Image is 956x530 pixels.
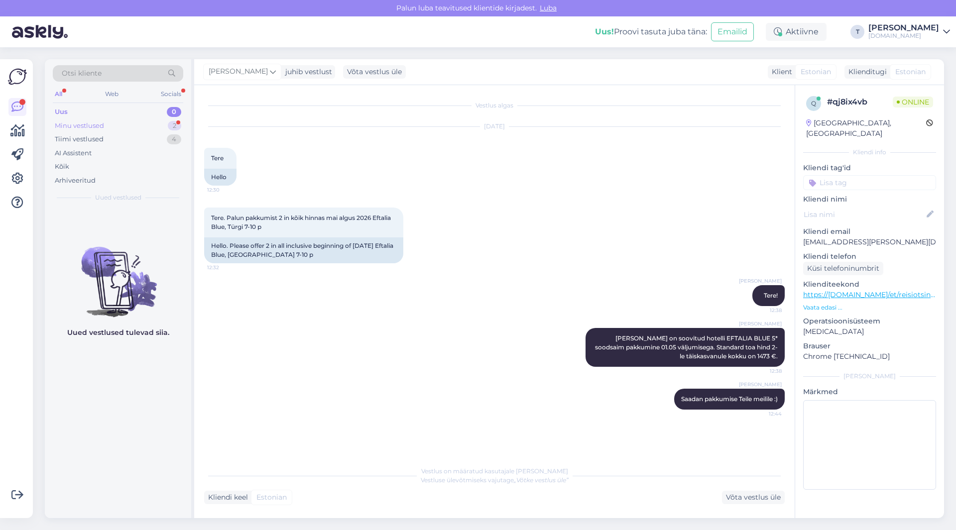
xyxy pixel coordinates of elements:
[801,67,831,77] span: Estonian
[55,121,104,131] div: Minu vestlused
[803,163,936,173] p: Kliendi tag'id
[811,100,816,107] span: q
[868,24,939,32] div: [PERSON_NAME]
[55,148,92,158] div: AI Assistent
[803,341,936,351] p: Brauser
[766,23,827,41] div: Aktiivne
[8,67,27,86] img: Askly Logo
[803,303,936,312] p: Vaata edasi ...
[803,372,936,381] div: [PERSON_NAME]
[103,88,120,101] div: Web
[207,186,244,194] span: 12:30
[207,264,244,271] span: 12:32
[537,3,560,12] span: Luba
[895,67,926,77] span: Estonian
[744,367,782,375] span: 12:38
[95,193,141,202] span: Uued vestlused
[256,492,287,503] span: Estonian
[764,292,778,299] span: Tere!
[803,262,883,275] div: Küsi telefoninumbrit
[45,229,191,318] img: No chats
[595,334,779,360] span: [PERSON_NAME] on soovitud hotelli EFTALIA BLUE 5* soodsaim pakkumine 01.05 väljumisega. Standard ...
[744,410,782,418] span: 12:44
[204,492,248,503] div: Kliendi keel
[281,67,332,77] div: juhib vestlust
[67,327,169,338] p: Uued vestlused tulevad siia.
[868,32,939,40] div: [DOMAIN_NAME]
[803,387,936,397] p: Märkmed
[806,118,926,139] div: [GEOGRAPHIC_DATA], [GEOGRAPHIC_DATA]
[204,122,785,131] div: [DATE]
[768,67,792,77] div: Klient
[53,88,64,101] div: All
[681,395,778,403] span: Saadan pakkumise Teile meilile :)
[803,175,936,190] input: Lisa tag
[159,88,183,101] div: Socials
[803,351,936,362] p: Chrome [TECHNICAL_ID]
[827,96,893,108] div: # qj8ix4vb
[804,209,925,220] input: Lisa nimi
[514,476,569,484] i: „Võtke vestlus üle”
[168,121,181,131] div: 2
[868,24,950,40] a: [PERSON_NAME][DOMAIN_NAME]
[421,467,568,475] span: Vestlus on määratud kasutajale [PERSON_NAME]
[711,22,754,41] button: Emailid
[209,66,268,77] span: [PERSON_NAME]
[204,237,403,263] div: Hello. Please offer 2 in all inclusive beginning of [DATE] Eftalia Blue, [GEOGRAPHIC_DATA] 7-10 p
[211,214,392,230] span: Tere. Palun pakkumist 2 in kõik hinnas mai algus 2026 Eftalia Blue, Türgi 7-10 p
[739,320,782,327] span: [PERSON_NAME]
[204,169,237,186] div: Hello
[803,226,936,237] p: Kliendi email
[211,154,224,162] span: Tere
[803,316,936,326] p: Operatsioonisüsteem
[803,237,936,247] p: [EMAIL_ADDRESS][PERSON_NAME][DOMAIN_NAME]
[595,27,614,36] b: Uus!
[595,26,707,38] div: Proovi tasuta juba täna:
[803,148,936,157] div: Kliendi info
[167,107,181,117] div: 0
[739,277,782,285] span: [PERSON_NAME]
[421,476,569,484] span: Vestluse ülevõtmiseks vajutage
[204,101,785,110] div: Vestlus algas
[744,307,782,314] span: 12:38
[722,491,785,504] div: Võta vestlus üle
[803,279,936,290] p: Klienditeekond
[55,107,68,117] div: Uus
[55,176,96,186] div: Arhiveeritud
[893,97,933,107] span: Online
[55,162,69,172] div: Kõik
[803,194,936,205] p: Kliendi nimi
[803,326,936,337] p: [MEDICAL_DATA]
[343,65,406,79] div: Võta vestlus üle
[844,67,887,77] div: Klienditugi
[55,134,104,144] div: Tiimi vestlused
[62,68,102,79] span: Otsi kliente
[167,134,181,144] div: 4
[739,381,782,388] span: [PERSON_NAME]
[803,251,936,262] p: Kliendi telefon
[850,25,864,39] div: T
